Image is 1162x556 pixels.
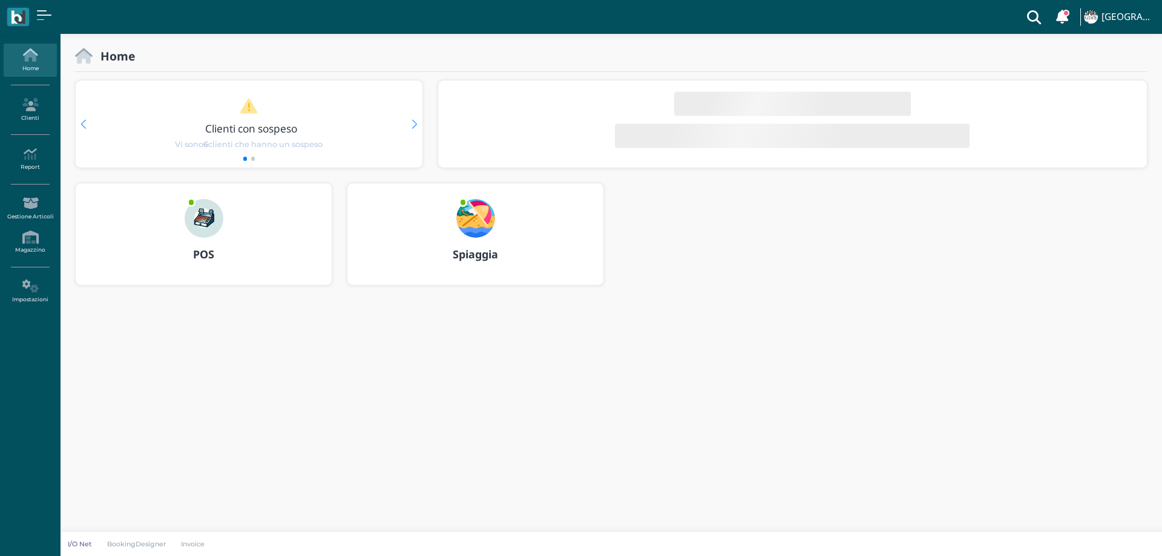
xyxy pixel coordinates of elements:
a: Clienti [4,93,56,126]
div: 1 / 2 [76,80,422,168]
a: Impostazioni [4,275,56,308]
h4: [GEOGRAPHIC_DATA] [1101,12,1155,22]
a: ... [GEOGRAPHIC_DATA] [1082,2,1155,31]
a: ... Spiaggia [347,183,604,300]
a: Clienti con sospeso Vi sono6clienti che hanno un sospeso [99,98,399,150]
img: logo [11,10,25,24]
iframe: Help widget launcher [1076,518,1152,546]
a: ... POS [75,183,332,300]
h3: Clienti con sospeso [101,123,401,134]
h2: Home [93,50,135,62]
a: Report [4,143,56,176]
div: Previous slide [80,120,86,129]
div: Next slide [412,120,417,129]
img: ... [185,199,223,238]
a: Home [4,44,56,77]
img: ... [1084,10,1097,24]
b: Spiaggia [453,247,498,261]
b: 6 [203,140,208,149]
img: ... [456,199,495,238]
a: Gestione Articoli [4,192,56,225]
b: POS [193,247,214,261]
span: Vi sono clienti che hanno un sospeso [175,139,323,150]
a: Magazzino [4,226,56,259]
